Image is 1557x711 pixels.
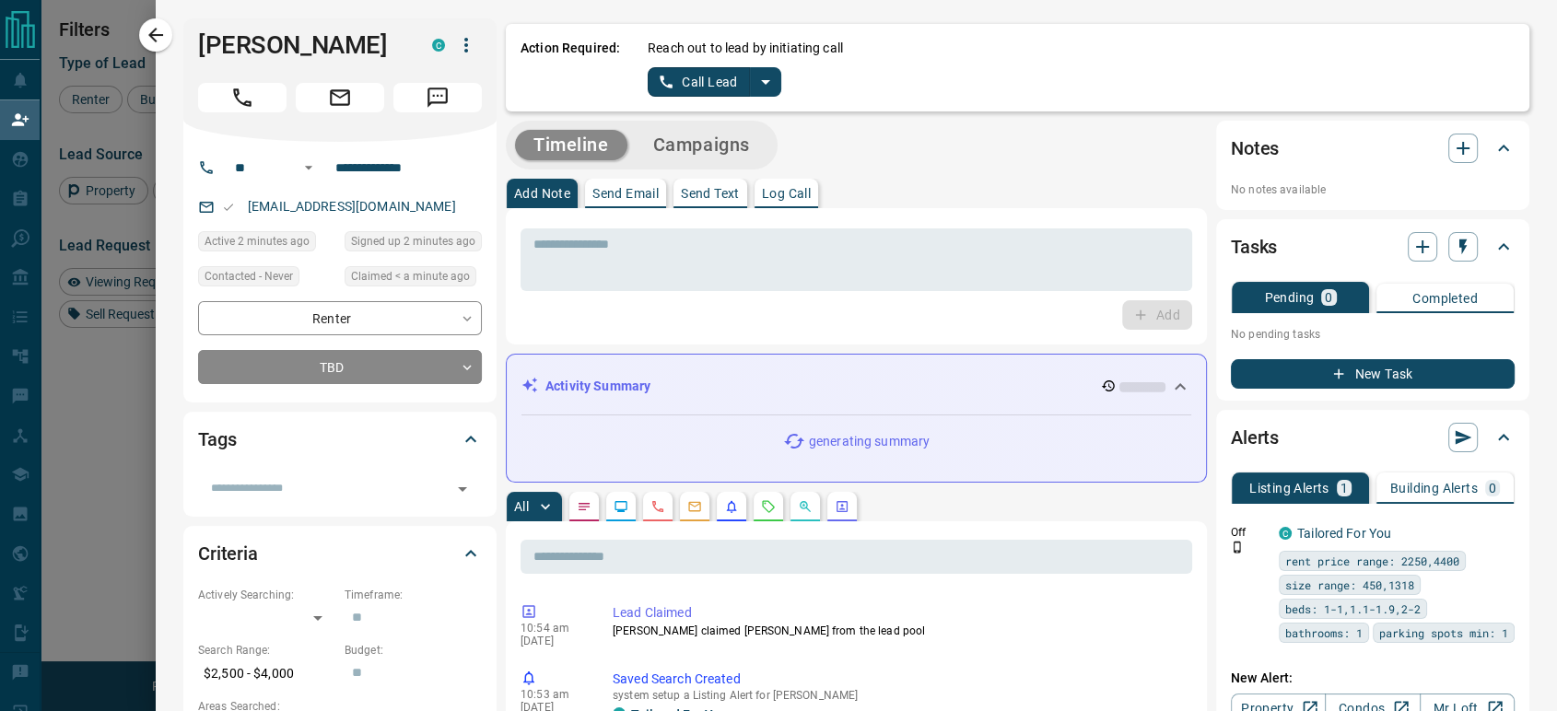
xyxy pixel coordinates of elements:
[514,500,529,513] p: All
[613,670,1185,689] p: Saved Search Created
[1340,482,1348,495] p: 1
[1285,552,1459,570] span: rent price range: 2250,4400
[577,499,591,514] svg: Notes
[521,39,620,97] p: Action Required:
[1231,669,1515,688] p: New Alert:
[1231,321,1515,348] p: No pending tasks
[761,499,776,514] svg: Requests
[798,499,813,514] svg: Opportunities
[1231,225,1515,269] div: Tasks
[835,499,849,514] svg: Agent Actions
[393,83,482,112] span: Message
[648,67,781,97] div: split button
[614,499,628,514] svg: Lead Browsing Activity
[1231,232,1277,262] h2: Tasks
[515,130,627,160] button: Timeline
[1325,291,1332,304] p: 0
[345,642,482,659] p: Budget:
[198,531,482,576] div: Criteria
[351,267,470,286] span: Claimed < a minute ago
[1489,482,1496,495] p: 0
[650,499,665,514] svg: Calls
[809,432,930,451] p: generating summary
[1285,600,1421,618] span: beds: 1-1,1.1-1.9,2-2
[687,499,702,514] svg: Emails
[648,67,750,97] button: Call Lead
[1231,359,1515,389] button: New Task
[1231,415,1515,460] div: Alerts
[296,83,384,112] span: Email
[648,39,843,58] p: Reach out to lead by initiating call
[198,642,335,659] p: Search Range:
[345,231,482,257] div: Sat Aug 16 2025
[635,130,768,160] button: Campaigns
[1231,423,1279,452] h2: Alerts
[514,187,570,200] p: Add Note
[1231,126,1515,170] div: Notes
[222,201,235,214] svg: Email Valid
[198,83,287,112] span: Call
[521,369,1191,403] div: Activity Summary
[450,476,475,502] button: Open
[1231,181,1515,198] p: No notes available
[198,425,236,454] h2: Tags
[1285,576,1414,594] span: size range: 450,1318
[1285,624,1363,642] span: bathrooms: 1
[248,199,456,214] a: [EMAIL_ADDRESS][DOMAIN_NAME]
[432,39,445,52] div: condos.ca
[205,232,310,251] span: Active 2 minutes ago
[1412,292,1478,305] p: Completed
[521,635,585,647] p: [DATE]
[298,157,320,179] button: Open
[205,267,293,286] span: Contacted - Never
[1279,527,1292,540] div: condos.ca
[1231,541,1244,554] svg: Push Notification Only
[198,350,482,384] div: TBD
[1379,624,1508,642] span: parking spots min: 1
[198,231,335,257] div: Sat Aug 16 2025
[198,587,335,603] p: Actively Searching:
[681,187,740,200] p: Send Text
[521,622,585,635] p: 10:54 am
[613,623,1185,639] p: [PERSON_NAME] claimed [PERSON_NAME] from the lead pool
[345,587,482,603] p: Timeframe:
[1390,482,1478,495] p: Building Alerts
[198,539,258,568] h2: Criteria
[198,417,482,461] div: Tags
[762,187,811,200] p: Log Call
[345,266,482,292] div: Sat Aug 16 2025
[1297,526,1391,541] a: Tailored For You
[198,30,404,60] h1: [PERSON_NAME]
[613,689,1185,702] p: system setup a Listing Alert for [PERSON_NAME]
[1264,291,1314,304] p: Pending
[592,187,659,200] p: Send Email
[521,688,585,701] p: 10:53 am
[1231,524,1268,541] p: Off
[1249,482,1329,495] p: Listing Alerts
[351,232,475,251] span: Signed up 2 minutes ago
[545,377,650,396] p: Activity Summary
[198,659,335,689] p: $2,500 - $4,000
[1231,134,1279,163] h2: Notes
[724,499,739,514] svg: Listing Alerts
[613,603,1185,623] p: Lead Claimed
[198,301,482,335] div: Renter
